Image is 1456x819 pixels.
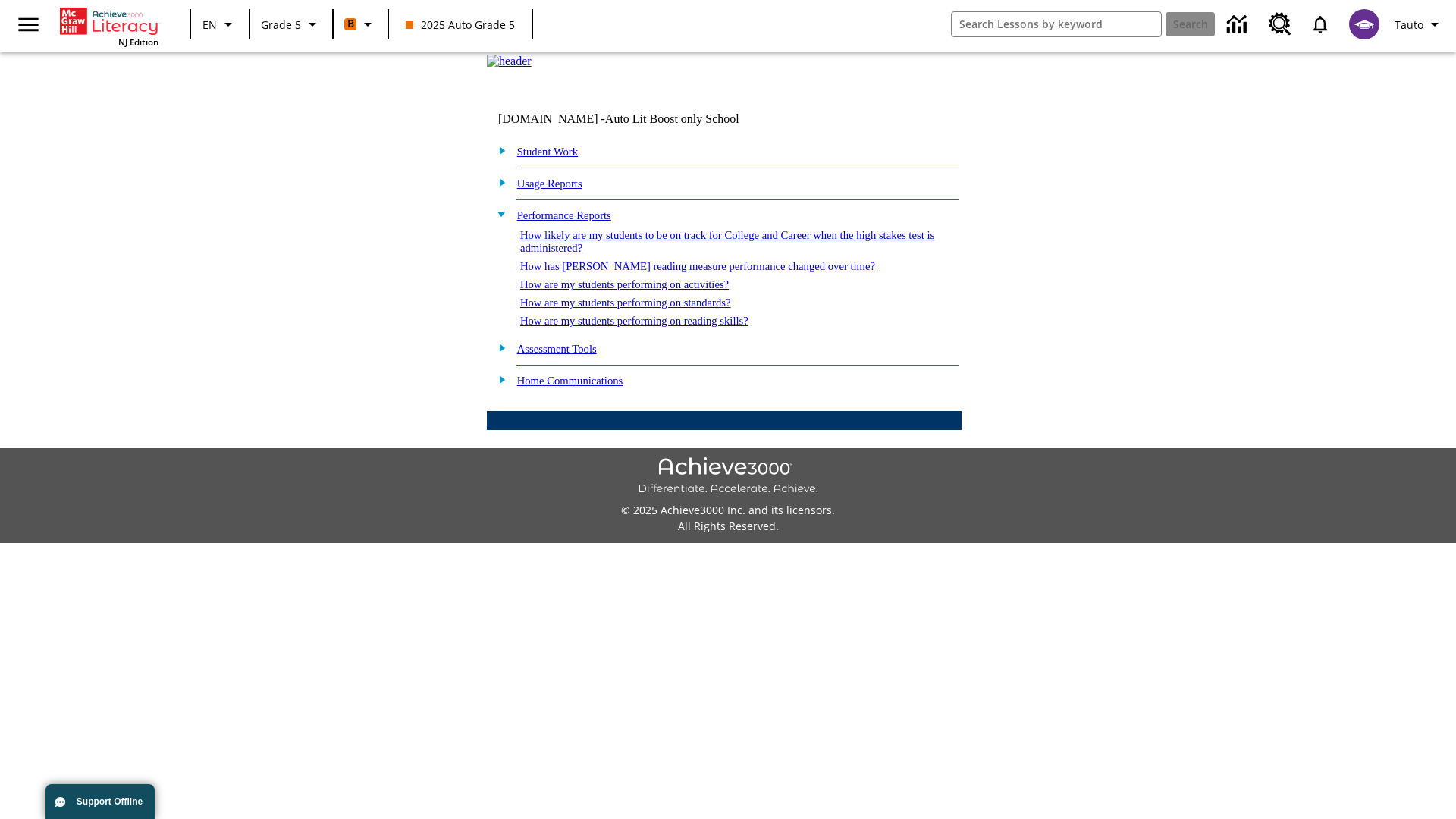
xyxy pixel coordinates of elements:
a: Home Communications [517,375,623,387]
img: Achieve3000 Differentiate Accelerate Achieve [638,457,818,496]
img: plus.gif [491,175,507,189]
button: Support Offline [45,784,155,819]
img: plus.gif [491,372,507,386]
img: plus.gif [491,143,507,157]
button: Grade: Grade 5, Select a grade [255,11,328,38]
img: plus.gif [491,340,507,354]
a: How are my students performing on activities? [520,278,729,290]
a: Notifications [1301,5,1340,44]
button: Language: EN, Select a language [196,11,244,38]
span: Support Offline [77,796,143,807]
span: 2025 Auto Grade 5 [406,17,515,33]
a: Performance Reports [517,209,611,221]
span: EN [202,17,217,33]
span: Tauto [1395,17,1423,33]
input: search field [952,12,1161,36]
button: Profile/Settings [1389,11,1450,38]
img: header [487,55,532,68]
button: Open side menu [6,2,51,47]
a: How likely are my students to be on track for College and Career when the high stakes test is adm... [520,229,934,254]
a: Resource Center, Will open in new tab [1260,4,1301,45]
a: How has [PERSON_NAME] reading measure performance changed over time? [520,260,875,272]
div: Home [60,5,158,48]
td: [DOMAIN_NAME] - [498,112,777,126]
nobr: Auto Lit Boost only School [605,112,739,125]
a: How are my students performing on standards? [520,297,731,309]
a: Assessment Tools [517,343,597,355]
img: minus.gif [491,207,507,221]
button: Boost Class color is orange. Change class color [338,11,383,38]
img: avatar image [1349,9,1379,39]
span: NJ Edition [118,36,158,48]
a: How are my students performing on reading skills? [520,315,748,327]
span: B [347,14,354,33]
a: Student Work [517,146,578,158]
a: Data Center [1218,4,1260,45]
button: Select a new avatar [1340,5,1389,44]
a: Usage Reports [517,177,582,190]
span: Grade 5 [261,17,301,33]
